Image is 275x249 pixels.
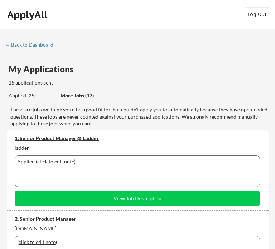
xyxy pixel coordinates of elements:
div: [DOMAIN_NAME] [15,225,260,232]
div: Applied ( ) [17,158,257,165]
div: These are all the jobs you've been applied to so far. [9,92,55,100]
div: These are jobs we think you'd be a good fit for, but couldn't apply you to automatically because ... [10,106,269,127]
div: 2. Senior Product Manager [15,215,260,222]
div: ( ) [17,239,257,246]
div: My Applications [9,65,79,73]
div: Applied (25) [9,92,55,99]
button: Log Out [243,7,271,21]
a: ← Back to Dashboard [5,42,59,49]
div: ← Back to Dashboard [5,42,59,47]
div: 1. Senior Product Manager @ Ladder [15,135,260,142]
u: click to edit note [37,158,74,164]
div: 15 applications sent [9,79,147,86]
div: ApplyAll [7,9,49,21]
div: These are job applications we think you'd be a good fit for, but couldn't apply you to automatica... [61,92,113,100]
div: ladder [15,144,260,152]
div: More Jobs (17) [61,92,113,99]
u: click to edit note [19,239,56,245]
button: View Job Description [15,191,260,206]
